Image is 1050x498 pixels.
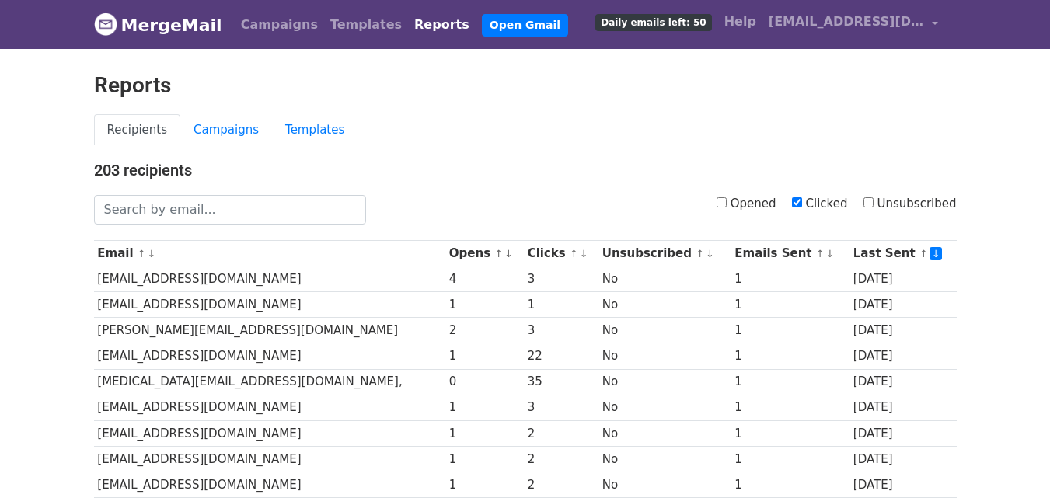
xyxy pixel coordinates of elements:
input: Unsubscribed [863,197,874,207]
td: [DATE] [849,266,956,292]
span: [EMAIL_ADDRESS][DOMAIN_NAME] [769,12,924,31]
a: ↓ [504,248,513,259]
td: 3 [524,266,598,292]
a: ↑ [816,248,825,259]
td: [DATE] [849,446,956,472]
td: 35 [524,369,598,395]
td: 3 [524,395,598,420]
td: [EMAIL_ADDRESS][DOMAIN_NAME] [94,472,446,497]
td: 1 [731,292,849,318]
a: ↑ [696,248,704,259]
td: 2 [524,472,598,497]
td: No [598,446,731,472]
a: Daily emails left: 50 [589,6,717,37]
a: ↓ [706,248,714,259]
td: No [598,395,731,420]
td: 1 [731,395,849,420]
td: 2 [524,446,598,472]
th: Opens [445,241,524,266]
td: 1 [445,343,524,369]
img: MergeMail logo [94,12,117,36]
td: 1 [445,446,524,472]
td: No [598,343,731,369]
td: [DATE] [849,472,956,497]
td: [EMAIL_ADDRESS][DOMAIN_NAME] [94,266,446,292]
input: Clicked [792,197,802,207]
td: [DATE] [849,292,956,318]
td: 4 [445,266,524,292]
label: Opened [717,195,776,213]
td: [EMAIL_ADDRESS][DOMAIN_NAME] [94,420,446,446]
th: Unsubscribed [598,241,731,266]
td: No [598,266,731,292]
a: Campaigns [180,114,272,146]
td: 1 [731,446,849,472]
td: [DATE] [849,420,956,446]
a: ↑ [138,248,146,259]
th: Clicks [524,241,598,266]
td: 1 [524,292,598,318]
td: 22 [524,343,598,369]
th: Emails Sent [731,241,849,266]
h4: 203 recipients [94,161,957,179]
td: 1 [731,472,849,497]
th: Email [94,241,446,266]
td: 3 [524,318,598,343]
td: 0 [445,369,524,395]
td: [EMAIL_ADDRESS][DOMAIN_NAME] [94,292,446,318]
td: No [598,369,731,395]
a: Reports [408,9,476,40]
a: [EMAIL_ADDRESS][DOMAIN_NAME] [762,6,944,43]
a: Templates [324,9,408,40]
td: 1 [445,472,524,497]
td: 1 [731,343,849,369]
td: 1 [731,318,849,343]
td: [DATE] [849,343,956,369]
td: No [598,292,731,318]
th: Last Sent [849,241,956,266]
a: Templates [272,114,358,146]
span: Daily emails left: 50 [595,14,711,31]
a: ↓ [930,247,943,260]
td: [DATE] [849,395,956,420]
h2: Reports [94,72,957,99]
a: Recipients [94,114,181,146]
td: [EMAIL_ADDRESS][DOMAIN_NAME] [94,343,446,369]
a: ↑ [570,248,578,259]
td: 2 [445,318,524,343]
td: [EMAIL_ADDRESS][DOMAIN_NAME] [94,446,446,472]
td: 1 [731,420,849,446]
a: ↓ [826,248,835,259]
a: ↑ [919,248,928,259]
td: [DATE] [849,369,956,395]
a: Help [718,6,762,37]
label: Clicked [792,195,848,213]
td: No [598,318,731,343]
td: [PERSON_NAME][EMAIL_ADDRESS][DOMAIN_NAME] [94,318,446,343]
label: Unsubscribed [863,195,957,213]
td: No [598,420,731,446]
td: 1 [731,266,849,292]
a: Open Gmail [482,14,568,37]
input: Search by email... [94,195,366,225]
td: No [598,472,731,497]
td: 1 [445,395,524,420]
a: ↓ [580,248,588,259]
td: 1 [731,369,849,395]
td: [DATE] [849,318,956,343]
a: ↑ [494,248,503,259]
td: 2 [524,420,598,446]
td: 1 [445,420,524,446]
a: Campaigns [235,9,324,40]
a: ↓ [148,248,156,259]
a: MergeMail [94,9,222,41]
td: 1 [445,292,524,318]
td: [MEDICAL_DATA][EMAIL_ADDRESS][DOMAIN_NAME], [94,369,446,395]
input: Opened [717,197,727,207]
td: [EMAIL_ADDRESS][DOMAIN_NAME] [94,395,446,420]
